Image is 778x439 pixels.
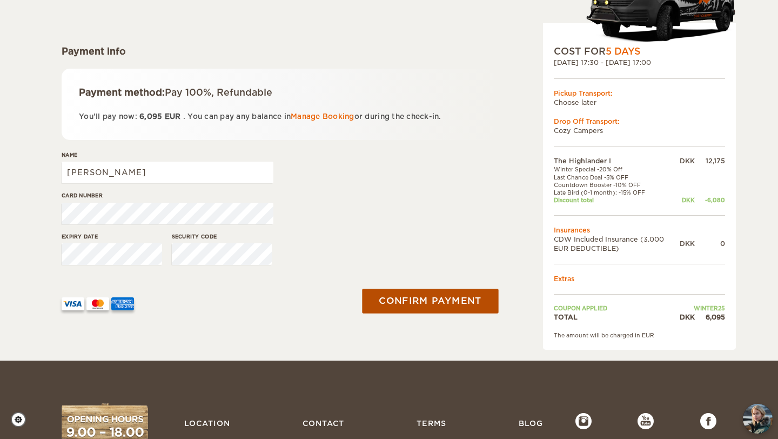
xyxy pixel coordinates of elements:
[297,413,350,434] a: Contact
[554,312,680,322] td: TOTAL
[362,289,498,313] button: Confirm payment
[86,297,109,310] img: mastercard
[79,110,479,123] p: You'll pay now: . You can pay any balance in or during the check-in.
[62,297,84,310] img: VISA
[554,126,725,135] td: Cozy Campers
[62,232,162,241] label: Expiry date
[172,232,272,241] label: Security code
[111,297,134,310] img: AMEX
[411,413,452,434] a: Terms
[554,235,680,253] td: CDW Included Insurance (3.000 EUR DEDUCTIBLE)
[554,98,725,107] td: Choose later
[165,87,272,98] span: Pay 100%, Refundable
[79,86,479,99] div: Payment method:
[554,89,725,98] div: Pickup Transport:
[554,304,680,312] td: Coupon applied
[695,156,725,165] div: 12,175
[554,331,725,339] div: The amount will be charged in EUR
[743,404,773,434] button: chat-button
[554,117,725,126] div: Drop Off Transport:
[554,165,680,173] td: Winter Special -20% Off
[11,412,33,427] a: Cookie settings
[62,151,273,159] label: Name
[743,404,773,434] img: Freyja at Cozy Campers
[139,112,162,121] span: 6,095
[554,189,680,196] td: Late Bird (0-1 month): -15% OFF
[680,156,695,165] div: DKK
[695,312,725,322] div: 6,095
[62,191,273,199] label: Card number
[554,45,725,58] div: COST FOR
[554,274,725,283] td: Extras
[680,312,695,322] div: DKK
[62,45,497,58] div: Payment info
[680,304,725,312] td: WINTER25
[680,239,695,248] div: DKK
[291,112,354,121] a: Manage Booking
[554,58,725,67] div: [DATE] 17:30 - [DATE] 17:00
[513,413,548,434] a: Blog
[554,225,725,235] td: Insurances
[554,181,680,189] td: Countdown Booster -10% OFF
[680,196,695,204] div: DKK
[179,413,236,434] a: Location
[606,46,640,57] span: 5 Days
[554,174,680,181] td: Last Chance Deal -5% OFF
[554,156,680,165] td: The Highlander I
[554,196,680,204] td: Discount total
[695,196,725,204] div: -6,080
[695,239,725,248] div: 0
[165,112,181,121] span: EUR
